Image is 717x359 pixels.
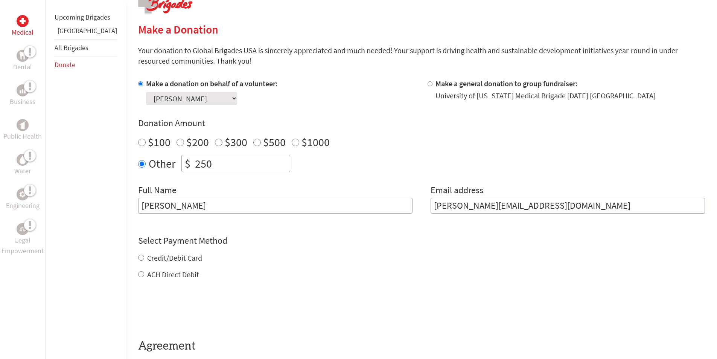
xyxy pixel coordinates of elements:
div: Business [17,84,29,96]
p: Business [10,96,35,107]
p: Dental [13,62,32,72]
div: Public Health [17,119,29,131]
a: MedicalMedical [12,15,33,38]
label: Other [149,155,175,172]
p: Medical [12,27,33,38]
a: WaterWater [14,154,31,176]
h4: Donation Amount [138,117,705,129]
p: Engineering [6,200,40,211]
a: DentalDental [13,50,32,72]
a: BusinessBusiness [10,84,35,107]
p: Water [14,166,31,176]
div: Dental [17,50,29,62]
a: [GEOGRAPHIC_DATA] [58,26,117,35]
label: ACH Direct Debit [147,270,199,279]
label: Make a general donation to group fundraiser: [435,79,578,88]
li: Upcoming Brigades [55,9,117,26]
label: $300 [225,135,247,149]
label: Make a donation on behalf of a volunteer: [146,79,278,88]
img: Legal Empowerment [20,227,26,231]
a: Legal EmpowermentLegal Empowerment [2,223,44,256]
h4: Agreement [138,339,705,353]
a: Public HealthPublic Health [3,119,42,142]
h2: Make a Donation [138,23,705,36]
div: Legal Empowerment [17,223,29,235]
iframe: reCAPTCHA [138,295,253,324]
label: $1000 [301,135,330,149]
input: Enter Amount [193,155,290,172]
img: Dental [20,52,26,59]
div: Medical [17,15,29,27]
p: Your donation to Global Brigades USA is sincerely appreciated and much needed! Your support is dr... [138,45,705,66]
img: Water [20,155,26,164]
img: Public Health [20,121,26,129]
img: Engineering [20,191,26,197]
li: All Brigades [55,39,117,57]
input: Enter Full Name [138,198,413,214]
li: Donate [55,57,117,73]
div: Engineering [17,188,29,200]
a: All Brigades [55,43,88,52]
img: Business [20,87,26,93]
img: Medical [20,18,26,24]
p: Legal Empowerment [2,235,44,256]
label: Full Name [138,184,177,198]
a: Donate [55,60,75,69]
label: Credit/Debit Card [147,253,202,263]
h4: Select Payment Method [138,235,705,247]
div: Water [17,154,29,166]
li: Guatemala [55,26,117,39]
div: University of [US_STATE] Medical Brigade [DATE] [GEOGRAPHIC_DATA] [435,90,656,101]
label: Email address [431,184,483,198]
label: $100 [148,135,170,149]
a: Upcoming Brigades [55,13,110,21]
div: $ [182,155,193,172]
label: $200 [186,135,209,149]
input: Your Email [431,198,705,214]
a: EngineeringEngineering [6,188,40,211]
label: $500 [263,135,286,149]
p: Public Health [3,131,42,142]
